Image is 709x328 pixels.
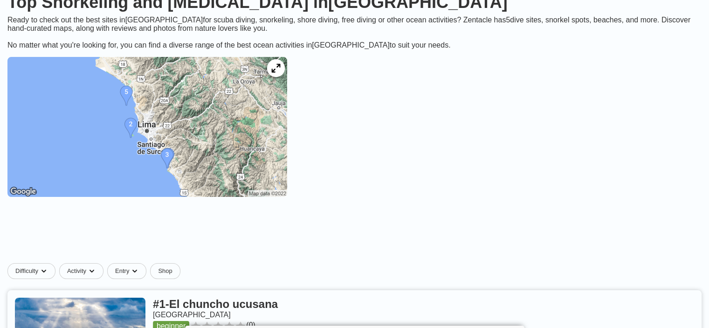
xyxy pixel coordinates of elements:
button: Difficultydropdown caret [7,263,59,279]
img: dropdown caret [40,267,48,275]
img: Peru dive site map [7,57,287,197]
span: Difficulty [15,267,38,275]
button: Activitydropdown caret [59,263,107,279]
span: Entry [115,267,129,275]
iframe: Advertisement [129,214,581,256]
a: Shop [150,263,180,279]
img: dropdown caret [88,267,96,275]
span: Activity [67,267,86,275]
img: dropdown caret [131,267,138,275]
button: Entrydropdown caret [107,263,150,279]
